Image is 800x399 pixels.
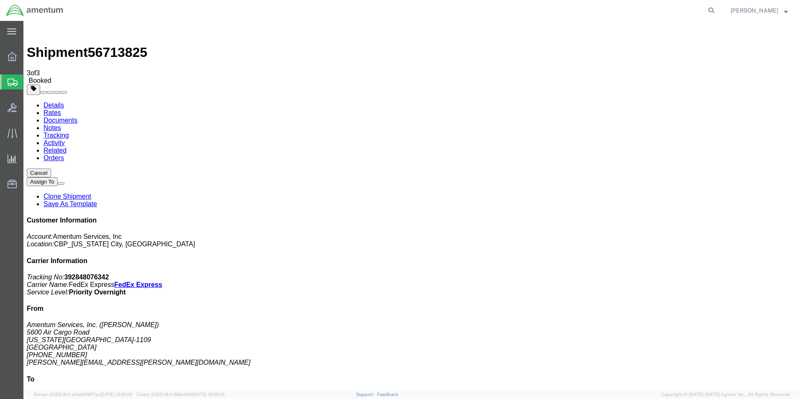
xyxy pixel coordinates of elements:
span: Client: 2025.18.0-198a450 [136,392,225,397]
span: [DATE] 10:10:00 [100,392,133,397]
span: [DATE] 10:06:13 [192,392,225,397]
span: Copyright © [DATE]-[DATE] Agistix Inc., All Rights Reserved [661,391,790,398]
a: Support [356,392,377,397]
button: [PERSON_NAME] [730,5,788,15]
a: Feedback [377,392,398,397]
span: Zachary Bolhuis [731,6,778,15]
span: Server: 2025.18.0-a0edd1917ac [33,392,133,397]
iframe: FS Legacy Container [23,21,800,390]
img: logo [6,4,64,17]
